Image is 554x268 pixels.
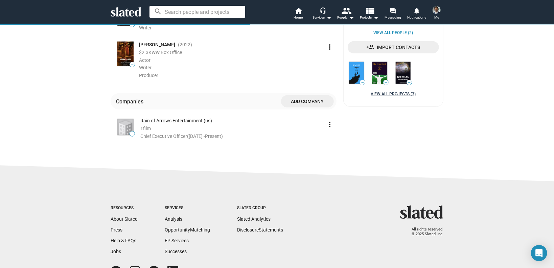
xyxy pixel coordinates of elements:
[139,50,152,55] span: $2.3K
[237,216,271,222] a: Slated Analytics
[429,5,445,22] button: Sam SureshMe
[394,60,412,85] a: Parallel Reincarnation
[531,245,547,261] div: Open Intercom Messenger
[165,227,210,233] a: OpportunityMatching
[407,81,412,84] span: —
[326,43,334,51] mat-icon: more_vert
[111,249,121,254] a: Jobs
[334,7,357,22] button: People
[139,65,152,70] span: Writer
[326,120,334,128] mat-icon: more_vert
[149,6,245,18] input: Search people and projects
[313,14,331,22] div: Services
[433,6,441,14] img: Sam Suresh
[165,249,187,254] a: Successes
[360,14,379,22] span: Projects
[407,14,426,22] span: Notifications
[405,227,443,237] p: All rights reserved. © 2025 Slated, Inc.
[116,98,146,105] div: Companies
[374,30,413,36] a: View all People (2)
[152,50,182,55] span: WW Box Office
[140,118,323,124] div: Rain of Arrows Entertainment (us)
[111,227,122,233] a: Press
[143,126,151,131] span: film
[117,119,134,135] img: Rain of Arrows Entertainment (us)
[360,81,365,84] span: —
[111,238,136,243] a: Help & FAQs
[348,41,439,53] a: Import Contacts
[294,7,302,15] mat-icon: home
[385,14,401,22] span: Messaging
[140,133,187,139] span: Chief Executive Officer
[237,205,283,211] div: Slated Group
[348,60,365,85] a: SHARKY
[390,7,396,14] mat-icon: forum
[349,62,364,84] img: SHARKY
[434,14,439,22] span: Me
[117,42,134,66] img: Poster: Yenni Thuniga
[165,238,189,243] a: EP Services
[310,7,334,22] button: Services
[139,73,158,78] span: Producer
[371,92,416,97] a: View all Projects (3)
[325,14,333,22] mat-icon: arrow_drop_down
[396,62,411,84] img: Parallel Reincarnation
[281,95,334,107] button: Add Company
[286,95,328,107] span: Add Company
[130,132,135,136] span: —
[165,205,210,211] div: Services
[357,7,381,22] button: Projects
[342,6,351,16] mat-icon: people
[111,205,138,211] div: Resources
[337,14,354,22] div: People
[413,7,420,14] mat-icon: notifications
[381,7,405,22] a: Messaging
[187,133,223,139] span: ([DATE] - )
[139,25,152,30] span: Writer
[178,42,192,48] span: (2022 )
[384,81,388,84] span: —
[320,7,326,14] mat-icon: headset_mic
[372,14,380,22] mat-icon: arrow_drop_down
[139,57,151,63] span: Actor
[353,41,434,53] span: Import Contacts
[130,63,135,67] span: —
[365,6,375,16] mat-icon: view_list
[139,42,175,48] span: [PERSON_NAME]
[405,7,429,22] a: Notifications
[111,216,138,222] a: About Slated
[237,227,283,233] a: DisclosureStatements
[286,7,310,22] a: Home
[140,126,143,131] span: 1
[347,14,355,22] mat-icon: arrow_drop_down
[294,14,303,22] span: Home
[371,60,389,85] a: Benni Card
[372,62,387,84] img: Benni Card
[165,216,182,222] a: Analysis
[205,133,221,139] span: Present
